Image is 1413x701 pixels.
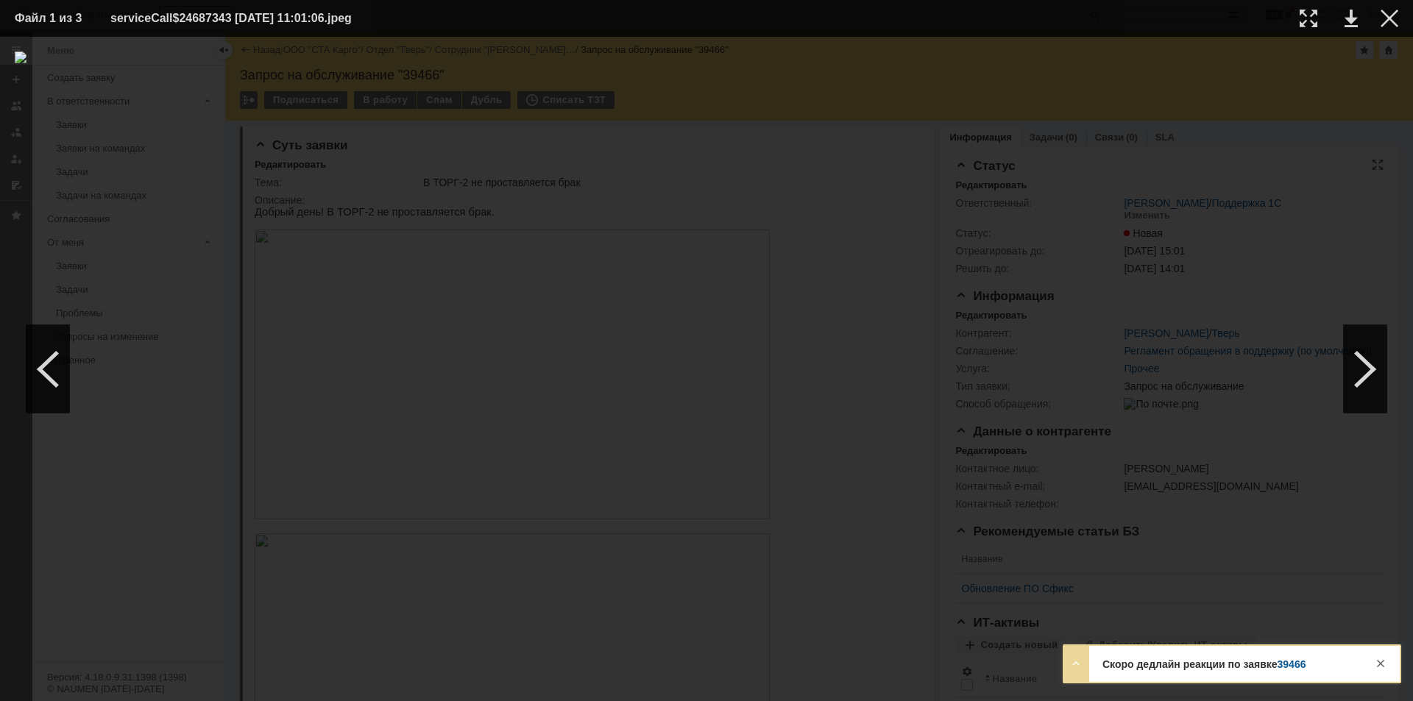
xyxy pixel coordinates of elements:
[1343,325,1387,413] div: Следующий файл
[110,10,389,27] div: serviceCall$24687343 [DATE] 11:01:06.jpeg
[15,51,1398,686] img: download
[1372,655,1389,672] div: Закрыть
[26,325,70,413] div: Предыдущий файл
[1381,10,1398,27] div: Закрыть окно (Esc)
[1278,658,1306,670] a: 39466
[1300,10,1317,27] div: Увеличить масштаб
[1345,10,1358,27] div: Скачать файл
[15,13,88,24] div: Файл 1 из 3
[1102,658,1306,670] strong: Скоро дедлайн реакции по заявке
[1067,655,1085,672] div: Развернуть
